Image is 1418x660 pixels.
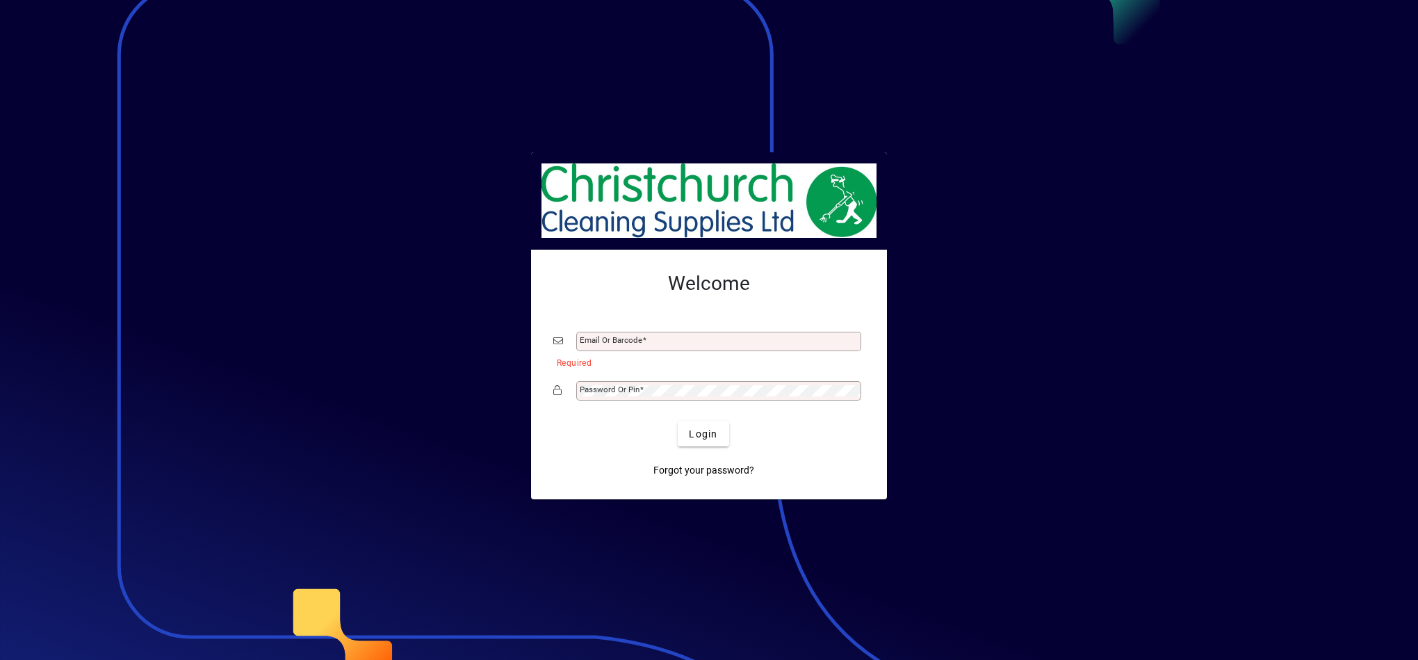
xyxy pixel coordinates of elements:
span: Login [689,427,717,442]
mat-label: Email or Barcode [580,335,642,345]
button: Login [678,421,728,446]
span: Forgot your password? [653,463,754,478]
mat-error: Required [557,355,854,369]
h2: Welcome [553,272,865,296]
mat-label: Password or Pin [580,385,639,394]
a: Forgot your password? [648,458,760,483]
